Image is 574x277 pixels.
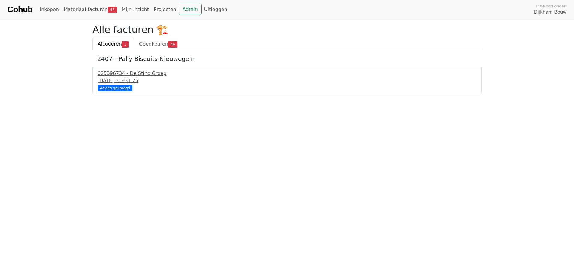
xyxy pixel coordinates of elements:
[108,7,117,13] span: 47
[98,70,476,91] a: 025396734 - De Stiho Groep[DATE] -€ 931,25 Advies gevraagd
[61,4,119,16] a: Materiaal facturen47
[202,4,230,16] a: Uitloggen
[122,41,129,47] span: 1
[534,9,567,16] span: Dijkham Bouw
[37,4,61,16] a: Inkopen
[139,41,168,47] span: Goedkeuren
[179,4,202,15] a: Admin
[98,85,132,91] div: Advies gevraagd
[134,38,183,50] a: Goedkeuren46
[92,38,134,50] a: Afcoderen1
[119,4,152,16] a: Mijn inzicht
[168,41,177,47] span: 46
[98,41,122,47] span: Afcoderen
[92,24,482,35] h2: Alle facturen 🏗️
[98,70,476,77] div: 025396734 - De Stiho Groep
[117,78,138,83] span: € 931,25
[98,77,476,84] div: [DATE] -
[536,3,567,9] span: Ingelogd onder:
[97,55,477,62] h5: 2407 - Pally Biscuits Nieuwegein
[151,4,179,16] a: Projecten
[7,2,32,17] a: Cohub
